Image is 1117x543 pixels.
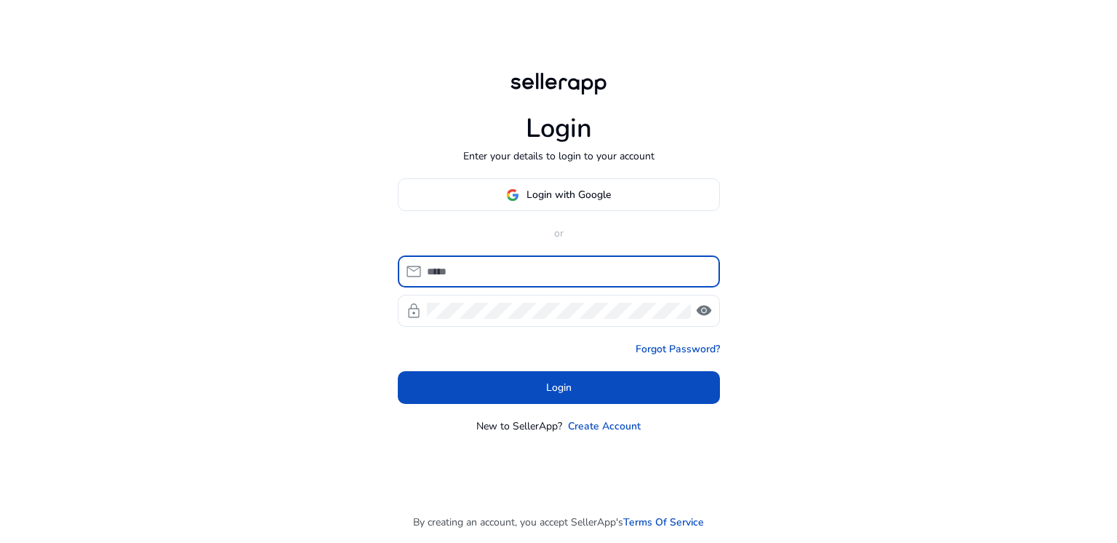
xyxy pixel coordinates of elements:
span: mail [405,263,423,280]
a: Create Account [568,419,641,434]
button: Login [398,371,720,404]
a: Terms Of Service [623,515,704,530]
button: Login with Google [398,178,720,211]
span: Login with Google [527,187,611,202]
p: or [398,226,720,241]
img: google-logo.svg [506,189,519,202]
span: lock [405,302,423,320]
span: Login [546,380,572,395]
a: Forgot Password? [636,341,720,357]
h1: Login [526,113,592,144]
span: visibility [695,302,713,320]
p: New to SellerApp? [476,419,562,434]
p: Enter your details to login to your account [463,148,654,164]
